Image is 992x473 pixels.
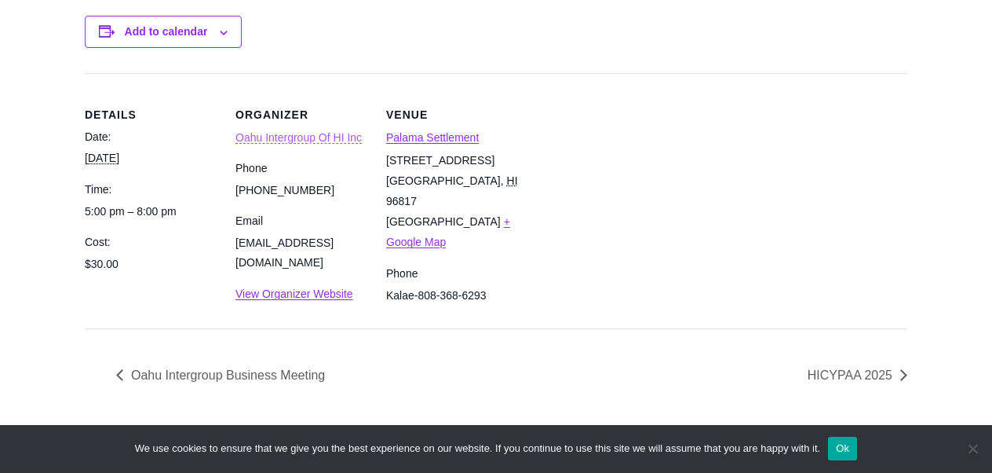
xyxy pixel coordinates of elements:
dd: Kalae-808-368-6293 [386,286,518,306]
dd: [EMAIL_ADDRESS][DOMAIN_NAME] [235,233,367,272]
span: [GEOGRAPHIC_DATA] [386,215,501,228]
iframe: Venue location map [537,98,702,264]
dt: Date: [85,128,217,146]
button: Ok [828,437,857,460]
dt: Phone [235,159,367,178]
div: 2025-09-13 [85,202,217,222]
dt: Time: [85,181,217,199]
a: HICYPAA 2025 [799,368,907,382]
span: [GEOGRAPHIC_DATA] [386,174,501,187]
a: Oahu Intergroup Business Meeting [116,368,334,382]
dd: $30.00 [85,255,217,274]
abbr: 2025-09-13 [85,152,119,164]
h2: Venue [386,108,518,122]
h2: Details [85,108,217,122]
a: Palama Settlement [386,131,479,144]
dt: Phone [386,265,518,283]
a: View Organizer Website [235,288,353,300]
button: View links to add events to your calendar [125,25,208,38]
span: 96817 [386,195,417,207]
span: No [965,441,980,456]
span: [STREET_ADDRESS] [386,154,494,167]
dd: [PHONE_NUMBER] [235,181,367,200]
abbr: Hawaii [507,174,518,187]
dt: Email [235,212,367,230]
dt: Cost: [85,233,217,251]
nav: Event Navigation [85,364,907,387]
span: We use cookies to ensure that we give you the best experience on our website. If you continue to ... [135,441,820,456]
h2: Organizer [235,108,367,122]
span: , [501,174,504,187]
a: Oahu Intergroup Of HI Inc [235,131,362,144]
